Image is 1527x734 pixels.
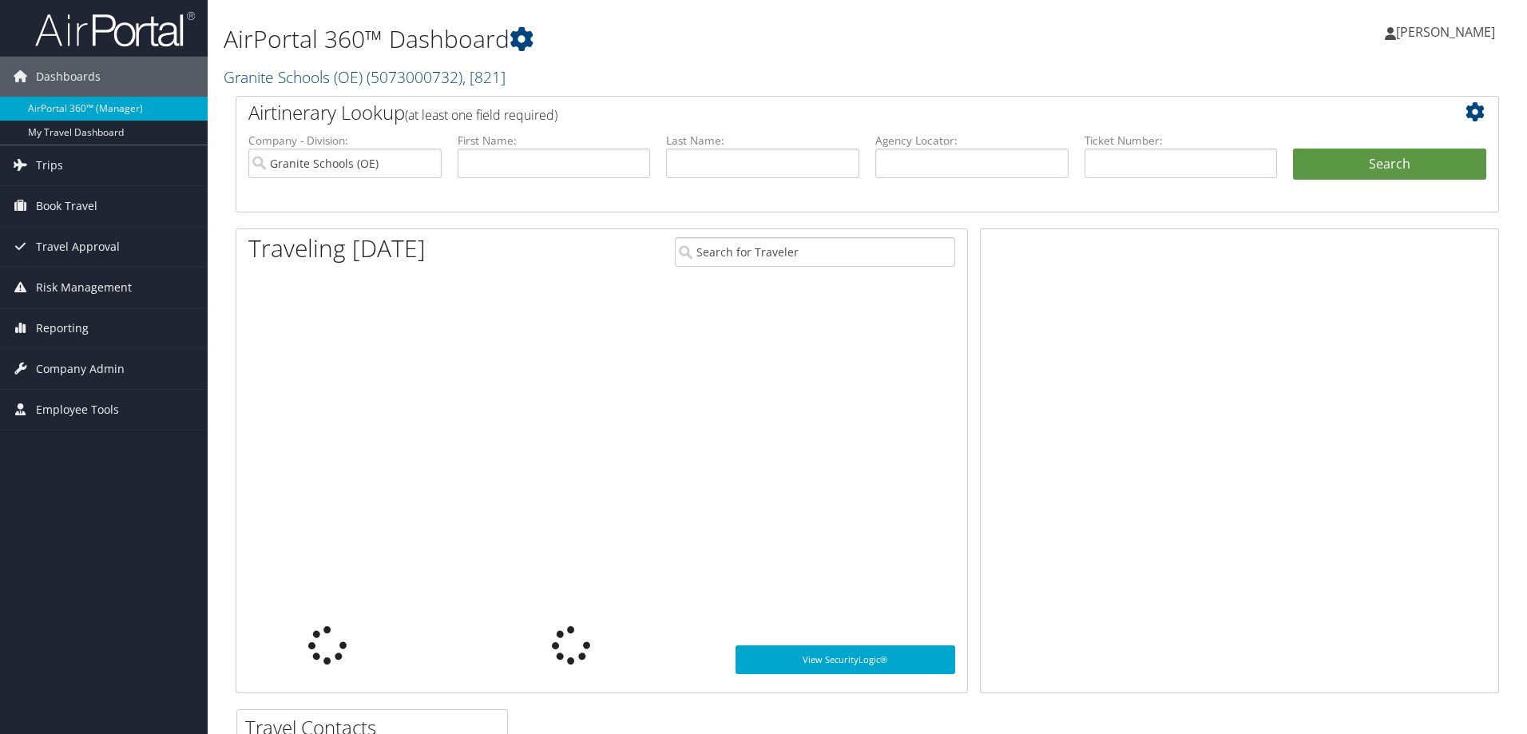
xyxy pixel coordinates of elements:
[1385,8,1511,56] a: [PERSON_NAME]
[248,99,1381,126] h2: Airtinerary Lookup
[36,227,120,267] span: Travel Approval
[736,645,955,674] a: View SecurityLogic®
[1293,149,1486,181] button: Search
[1396,23,1495,41] span: [PERSON_NAME]
[666,133,859,149] label: Last Name:
[36,57,101,97] span: Dashboards
[367,66,462,88] span: ( 5073000732 )
[224,66,506,88] a: Granite Schools (OE)
[36,186,97,226] span: Book Travel
[36,390,119,430] span: Employee Tools
[405,106,557,124] span: (at least one field required)
[36,308,89,348] span: Reporting
[35,10,195,48] img: airportal-logo.png
[675,237,955,267] input: Search for Traveler
[462,66,506,88] span: , [ 821 ]
[36,268,132,307] span: Risk Management
[224,22,1082,56] h1: AirPortal 360™ Dashboard
[36,349,125,389] span: Company Admin
[248,133,442,149] label: Company - Division:
[248,232,426,265] h1: Traveling [DATE]
[875,133,1069,149] label: Agency Locator:
[458,133,651,149] label: First Name:
[1085,133,1278,149] label: Ticket Number:
[36,145,63,185] span: Trips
